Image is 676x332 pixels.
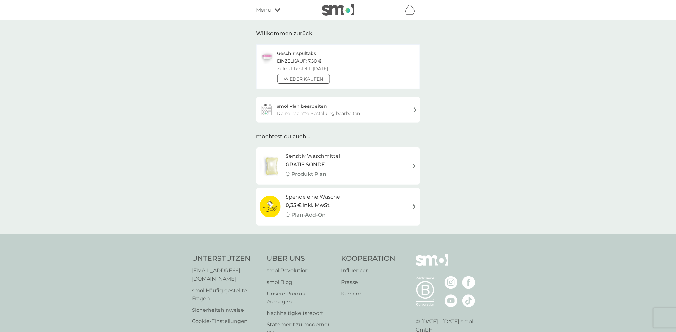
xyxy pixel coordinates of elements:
a: Sicherheitshinweise [192,306,261,314]
span: Menü [256,6,271,14]
h6: Spende eine Wäsche [286,193,340,201]
h4: Kooperation [341,254,396,264]
h6: Sensitiv Waschmittel [286,152,340,160]
a: Influencer [341,267,396,275]
a: smol Revolution [267,267,335,275]
p: Produkt Plan [291,170,326,178]
p: Geschirrspültabs [277,49,330,57]
a: Nachhaltigkeitsreport [267,309,335,318]
img: Rechtspfeil [412,164,417,168]
img: smol [322,4,354,16]
span: GRATIS SONDE [286,160,325,169]
div: möchtest du auch ... [256,132,420,141]
img: besuche die smol Instagram Seite [445,276,458,289]
p: Plan-Add-On [291,211,326,219]
img: besuche die smol YouTube Seite [445,294,458,307]
div: smol Plan bearbeiten [277,103,327,110]
a: smol Blog [267,278,335,286]
span: 0,35 € inkl. MwSt. [286,201,331,209]
p: Zuletzt bestellt: [DATE] [277,65,330,72]
a: Unsere Produkt-Aussagen [267,290,335,306]
img: Sensitiv Waschmittel [260,155,284,177]
h4: Unterstützen [192,254,261,264]
a: Cookie-Einstellungen [192,317,261,326]
img: Rechtspfeil [412,204,417,209]
img: besuche die smol TikTok Seite [462,294,475,307]
button: Wieder kaufen [277,74,330,84]
img: Spende eine Wäsche [260,195,281,218]
div: Willkommen zurück [256,29,420,38]
a: smol Häufig gestellte Fragen [192,286,261,303]
a: Karriere [341,290,396,298]
div: Warenkorb [404,4,420,16]
img: besuche die smol Facebook Seite [462,276,475,289]
h4: Über Uns [267,254,335,264]
a: [EMAIL_ADDRESS][DOMAIN_NAME] [192,267,261,283]
a: Presse [341,278,396,286]
p: Einzelkauf: 7,50 € [277,57,330,65]
img: Geschirrspültabs [260,49,274,64]
div: Deine nächste Bestellung bearbeiten [277,110,360,117]
img: smol [416,254,448,276]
